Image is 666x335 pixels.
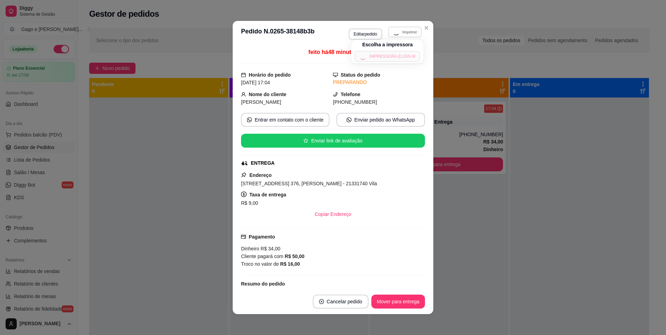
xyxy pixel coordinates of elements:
strong: Resumo do pedido [241,281,285,287]
button: whats-appEnviar pedido ao WhatsApp [336,113,425,127]
strong: Telefone [341,92,361,97]
button: whats-appEntrar em contato com o cliente [241,113,330,127]
span: phone [333,92,338,97]
span: pushpin [241,172,247,178]
span: R$ 9,00 [241,200,258,206]
span: close-circle [319,299,324,304]
h3: Pedido N. 0265-38148b3b [241,26,315,40]
button: Copiar Endereço [309,207,357,221]
span: credit-card [241,234,246,239]
strong: Pagamento [249,234,275,240]
span: [PHONE_NUMBER] [333,99,377,105]
button: Mover para entrega [371,295,425,309]
span: Cliente pagará com [241,254,285,259]
span: [PERSON_NAME] [241,99,281,105]
span: whats-app [247,117,252,122]
button: Editarpedido [349,29,382,40]
span: R$ 34,00 [259,246,280,251]
span: star [303,138,308,143]
button: Close [421,22,432,33]
span: desktop [333,72,338,77]
strong: Taxa de entrega [249,192,286,197]
span: Dinheiro [241,246,259,251]
button: close-circleCancelar pedido [313,295,369,309]
span: user [241,92,246,97]
span: [STREET_ADDRESS] 376, [PERSON_NAME] - 21331740 Vila [241,181,377,186]
strong: R$ 16,00 [280,261,300,267]
span: whats-app [347,117,351,122]
strong: Horário do pedido [249,72,291,78]
span: dollar [241,192,247,197]
strong: Endereço [249,172,272,178]
strong: Nome do cliente [249,92,286,97]
span: feito há 48 minutos [308,49,357,55]
h4: Escolha a impressora [362,41,413,48]
button: starEnviar link de avaliação [241,134,425,148]
span: calendar [241,72,246,77]
strong: R$ 50,00 [285,254,304,259]
div: PREPARANDO [333,79,425,86]
strong: Status do pedido [341,72,380,78]
span: Troco no valor de [241,261,280,267]
div: ENTREGA [251,159,274,167]
span: [DATE] 17:04 [241,80,270,85]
